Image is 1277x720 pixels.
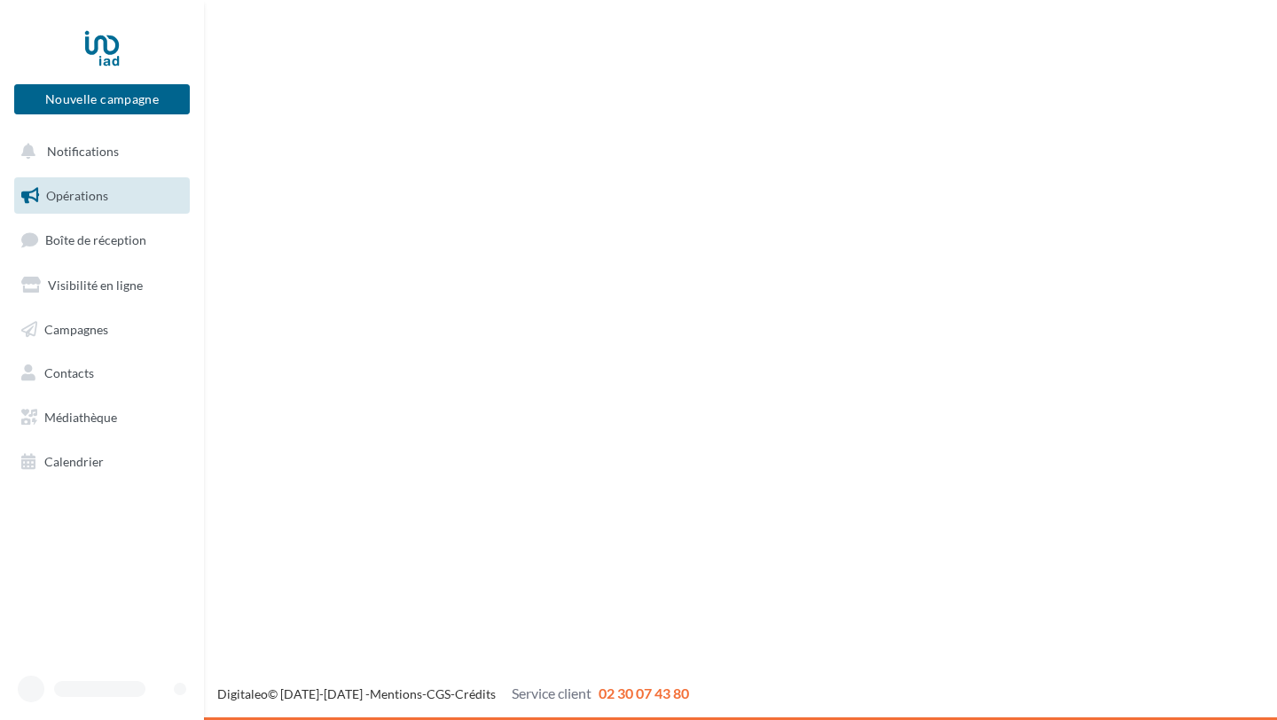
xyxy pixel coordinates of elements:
[11,267,193,304] a: Visibilité en ligne
[14,84,190,114] button: Nouvelle campagne
[599,685,689,701] span: 02 30 07 43 80
[44,321,108,336] span: Campagnes
[11,443,193,481] a: Calendrier
[11,399,193,436] a: Médiathèque
[45,232,146,247] span: Boîte de réception
[11,133,186,170] button: Notifications
[11,355,193,392] a: Contacts
[47,144,119,159] span: Notifications
[455,686,496,701] a: Crédits
[11,221,193,259] a: Boîte de réception
[44,410,117,425] span: Médiathèque
[370,686,422,701] a: Mentions
[48,278,143,293] span: Visibilité en ligne
[44,454,104,469] span: Calendrier
[427,686,450,701] a: CGS
[217,686,268,701] a: Digitaleo
[11,177,193,215] a: Opérations
[512,685,591,701] span: Service client
[46,188,108,203] span: Opérations
[44,365,94,380] span: Contacts
[217,686,689,701] span: © [DATE]-[DATE] - - -
[11,311,193,348] a: Campagnes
